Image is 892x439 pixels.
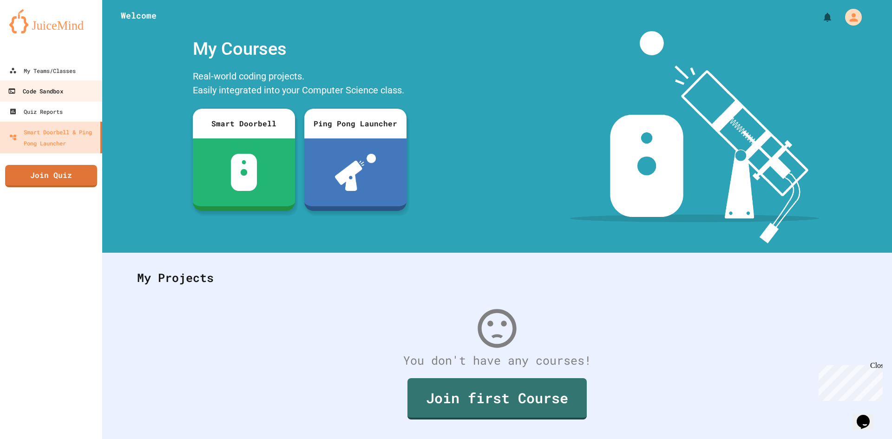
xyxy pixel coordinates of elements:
div: Code Sandbox [8,85,63,97]
div: My Courses [188,31,411,67]
img: ppl-with-ball.png [335,154,376,191]
div: My Notifications [805,9,835,25]
div: My Teams/Classes [9,65,76,76]
img: banner-image-my-projects.png [570,31,819,243]
div: Smart Doorbell & Ping Pong Launcher [9,126,97,149]
div: You don't have any courses! [128,352,866,369]
div: Ping Pong Launcher [304,109,407,138]
img: sdb-white.svg [231,154,257,191]
img: logo-orange.svg [9,9,93,33]
div: My Account [835,7,864,28]
a: Join first Course [407,378,587,419]
a: Join Quiz [5,165,97,187]
div: Quiz Reports [9,106,63,117]
div: Real-world coding projects. Easily integrated into your Computer Science class. [188,67,411,102]
iframe: chat widget [815,361,883,401]
div: My Projects [128,260,866,296]
div: Smart Doorbell [193,109,295,138]
div: Chat with us now!Close [4,4,64,59]
iframe: chat widget [853,402,883,430]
